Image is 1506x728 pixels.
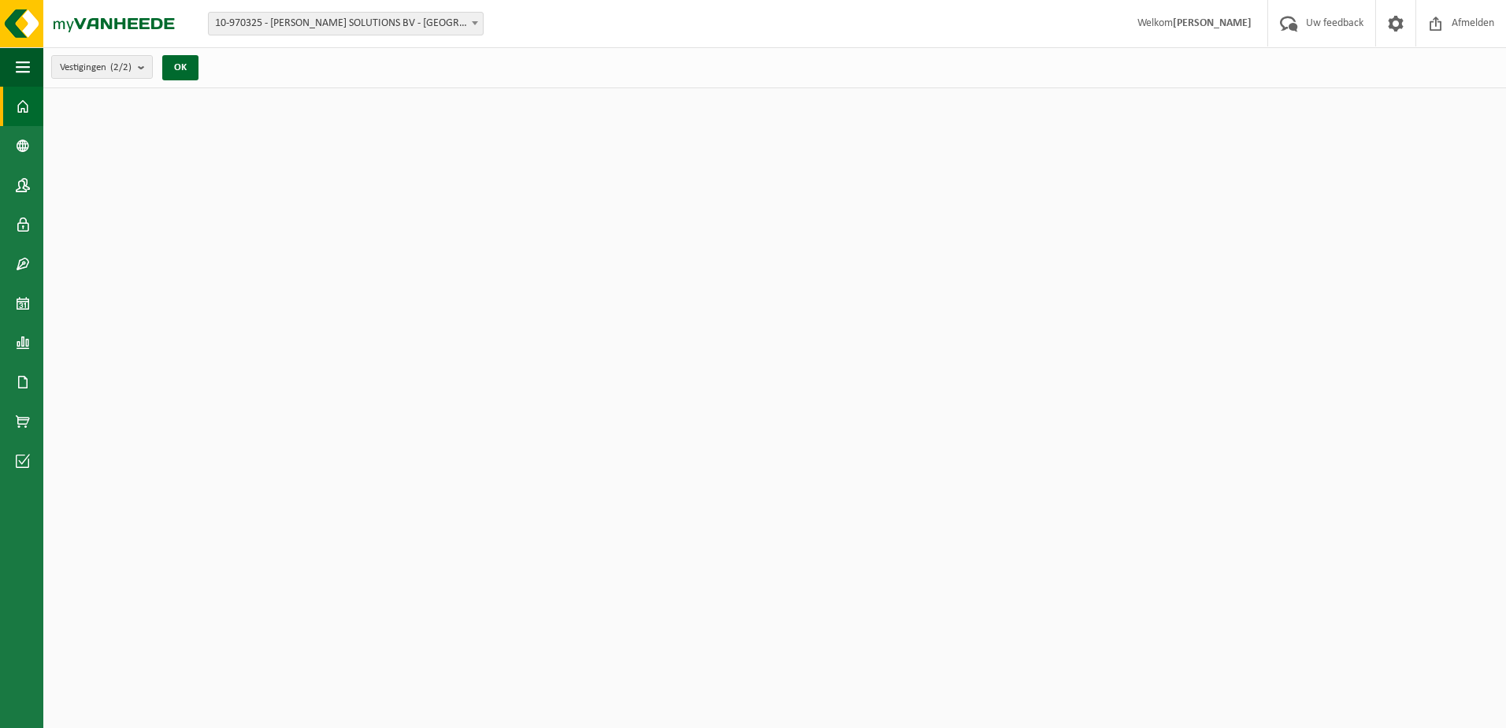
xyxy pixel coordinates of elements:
count: (2/2) [110,62,132,72]
button: OK [162,55,198,80]
span: 10-970325 - TENNANT SOLUTIONS BV - MECHELEN [208,12,484,35]
span: 10-970325 - TENNANT SOLUTIONS BV - MECHELEN [209,13,483,35]
strong: [PERSON_NAME] [1173,17,1252,29]
span: Vestigingen [60,56,132,80]
button: Vestigingen(2/2) [51,55,153,79]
